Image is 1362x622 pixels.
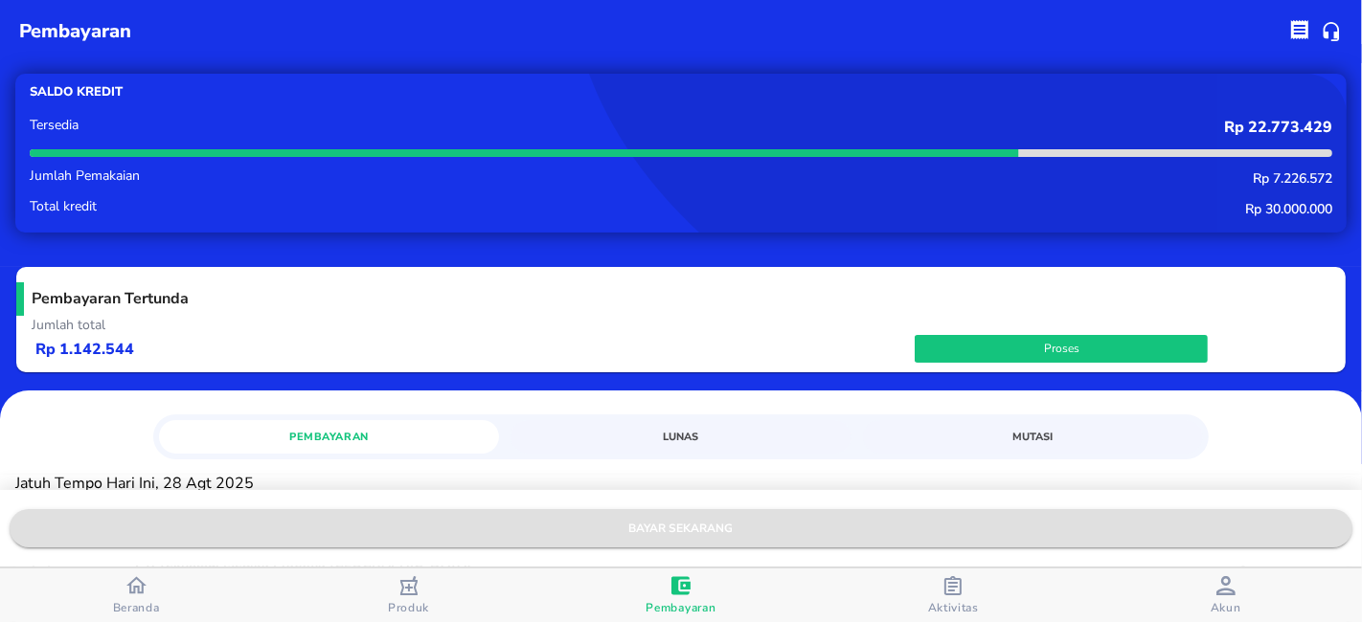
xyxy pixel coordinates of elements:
[573,169,1332,188] p: Rp 7.226.572
[30,169,573,183] p: Jumlah Pemakaian
[1211,600,1241,615] span: Akun
[35,339,915,360] p: Rp 1.142.544
[874,428,1192,446] span: Mutasi
[647,600,716,615] span: Pembayaran
[863,420,1204,454] a: Mutasi
[573,200,1332,218] p: Rp 30.000.000
[545,568,817,622] button: Pembayaran
[16,282,1330,316] h5: Pembayaran Tertunda
[817,568,1089,622] button: Aktivitas
[19,17,131,46] p: pembayaran
[511,420,851,454] a: Lunas
[30,200,573,213] p: Total kredit
[15,475,1347,493] p: Jatuh Tempo Hari Ini, 28 Agt 2025
[522,428,840,446] span: Lunas
[30,119,573,132] p: Tersedia
[388,600,429,615] span: Produk
[924,339,1198,359] span: Proses
[10,509,1352,547] button: bayar sekarang
[30,83,681,101] p: Saldo kredit
[159,420,500,454] a: Pembayaran
[928,600,979,615] span: Aktivitas
[170,428,488,446] span: Pembayaran
[915,335,1208,363] button: Proses
[1090,568,1362,622] button: Akun
[272,568,544,622] button: Produk
[153,414,1210,454] div: simple tabs
[573,119,1332,137] p: Rp 22.773.429
[113,600,160,615] span: Beranda
[25,519,1337,539] span: bayar sekarang
[32,316,1330,334] p: Jumlah total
